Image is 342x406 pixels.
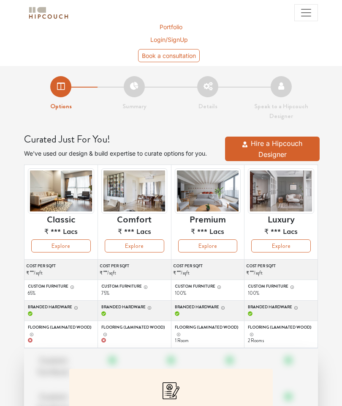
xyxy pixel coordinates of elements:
[28,304,94,310] label: Branded Hardware
[72,304,78,310] button: Branded Hardware
[248,168,314,214] img: header-preview
[47,214,75,224] h6: Classic
[248,324,314,337] label: Flooring (Laminated wood)
[190,214,226,224] h6: Premium
[26,263,98,269] label: Cost per sqft
[24,259,98,280] td: /sqft
[246,263,318,269] label: Cost per sqft
[98,259,171,280] td: /sqft
[101,304,168,310] label: Branded Hardware
[24,149,217,158] p: We've used our design & build expertise to curate options for you.
[244,280,318,301] td: 100%
[122,101,147,111] strong: Summary
[28,324,94,337] label: Flooring (Laminated wood)
[219,304,225,310] button: Branded Hardware
[101,168,168,214] img: header-preview
[244,259,318,280] td: /sqft
[28,331,34,337] button: Flooring (Laminated wood)
[175,283,241,290] label: Custom furniture
[105,239,164,252] button: Explore
[248,331,254,337] button: Flooring (Laminated wood)
[101,331,107,337] button: Flooring (Laminated wood)
[254,101,308,121] strong: Speak to a Hipcouch Designer
[171,280,244,301] td: 100%
[101,324,168,337] label: Flooring (Laminated wood)
[27,3,70,22] span: logo-horizontal.svg
[178,239,238,252] button: Explore
[28,283,94,290] label: Custom furniture
[138,49,200,62] div: Book a consultation
[268,214,295,224] h6: Luxury
[117,214,152,224] h6: Comfort
[160,22,182,31] a: Portfolio
[171,321,244,348] td: 1 Room
[198,101,217,111] strong: Details
[27,5,70,20] img: logo-horizontal.svg
[292,304,298,310] button: Branded Hardware
[28,168,94,214] img: header-preview
[173,263,244,269] label: Cost per sqft
[251,139,302,159] span: Hire a Hipcouch Designer
[225,137,320,161] button: Hire a Hipcouch Designer
[175,331,181,337] button: Flooring (Laminated wood)
[31,239,91,252] button: Explore
[24,280,98,301] td: 65%
[251,239,311,252] button: Explore
[175,304,241,310] label: Branded Hardware
[248,283,314,290] label: Custom furniture
[294,4,318,21] button: Toggle navigation
[50,101,72,111] strong: Options
[175,324,241,337] label: Flooring (Laminated wood)
[98,280,171,301] td: 75%
[244,321,318,348] td: 2 Rooms
[288,283,294,290] button: Custom furniture
[68,283,74,290] button: Custom furniture
[101,283,168,290] label: Custom furniture
[142,283,148,290] button: Custom furniture
[146,304,152,310] button: Branded Hardware
[150,36,188,43] span: Login/SignUp
[215,283,221,290] button: Custom furniture
[100,263,171,269] label: Cost per sqft
[175,168,241,214] img: header-preview
[171,259,244,280] td: /sqft
[24,133,217,145] h4: Curated Just For You!
[248,304,314,310] label: Branded Hardware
